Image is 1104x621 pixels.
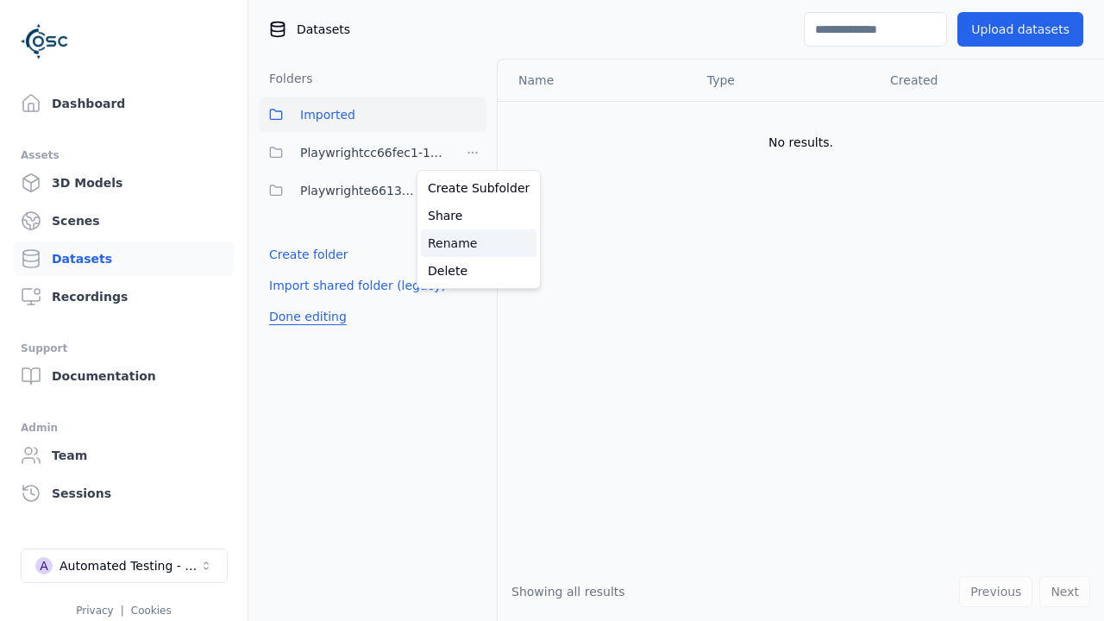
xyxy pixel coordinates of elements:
a: Delete [421,257,536,285]
a: Share [421,202,536,229]
a: Create Subfolder [421,174,536,202]
a: Rename [421,229,536,257]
